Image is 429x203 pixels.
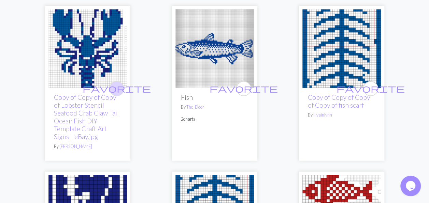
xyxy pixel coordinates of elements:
img: Lobster Stencil Seafood Crab Claw Tail Ocean Fish DIY Template Craft Art Signs _ eBay.jpg [48,9,127,88]
p: By [54,143,121,150]
span: favorite [83,83,151,94]
span: favorite [337,83,405,94]
a: The_Door [186,104,204,110]
p: By [181,104,248,110]
button: favourite [363,81,378,96]
a: fish [175,44,254,51]
a: Lobster Stencil Seafood Crab Claw Tail Ocean Fish DIY Template Craft Art Signs _ eBay.jpg [48,44,127,51]
p: By [308,112,375,118]
p: 2 charts [181,116,248,122]
span: favorite [210,83,278,94]
a: lilyainlynn [313,112,332,118]
img: fish scarf [302,9,381,88]
i: favourite [210,82,278,95]
i: favourite [337,82,405,95]
a: Copy of Copy of Copy of Lobster Stencil Seafood Crab Claw Tail Ocean Fish DIY Template Craft Art ... [54,93,119,140]
a: [PERSON_NAME] [59,144,92,149]
button: favourite [109,81,124,96]
a: Copy of Copy of Copy of Copy of fish scarf [308,93,370,109]
iframe: chat widget [400,176,422,196]
h2: Fish [181,93,248,101]
a: fish scarf [302,44,381,51]
i: favourite [83,82,151,95]
img: fish [175,9,254,88]
button: favourite [236,81,251,96]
